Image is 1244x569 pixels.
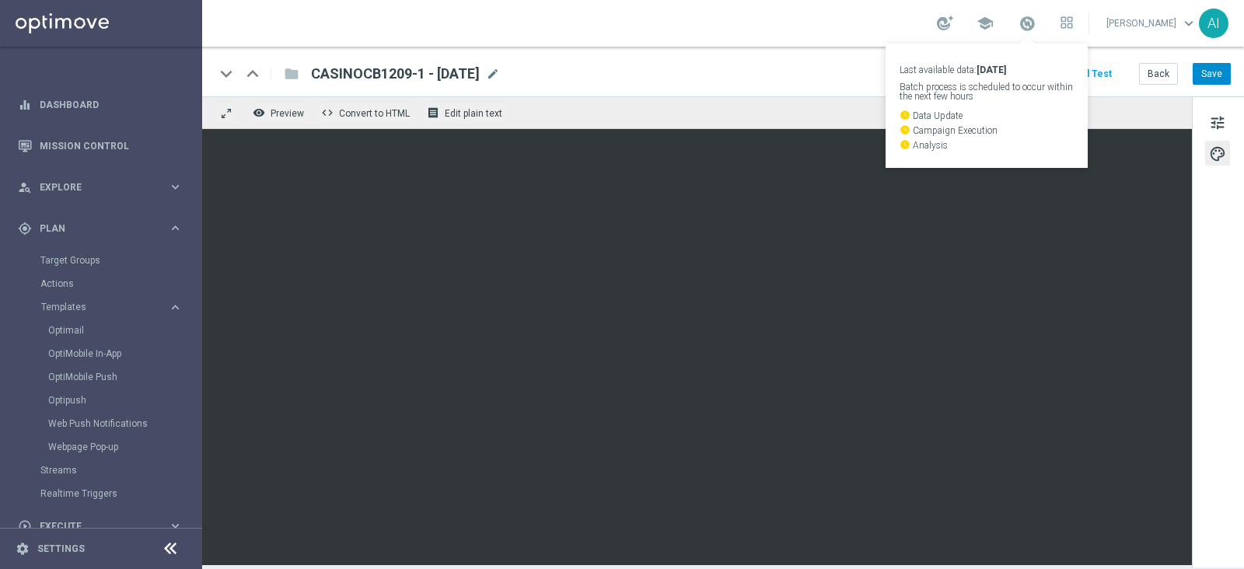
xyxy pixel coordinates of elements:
div: Plan [18,222,168,236]
button: person_search Explore keyboard_arrow_right [17,181,183,194]
i: keyboard_arrow_right [168,300,183,315]
a: Webpage Pop-up [48,441,162,453]
span: Preview [271,108,304,119]
i: remove_red_eye [253,106,265,119]
span: keyboard_arrow_down [1180,15,1197,32]
p: Last available data: [900,65,1074,75]
a: OptiMobile Push [48,371,162,383]
button: tune [1205,110,1230,134]
p: Data Update [900,110,1074,120]
div: Dashboard [18,84,183,125]
p: Campaign Execution [900,124,1074,135]
a: [PERSON_NAME]keyboard_arrow_down [1105,12,1199,35]
button: palette [1205,141,1230,166]
button: play_circle_outline Execute keyboard_arrow_right [17,520,183,532]
div: AI [1199,9,1228,38]
i: settings [16,542,30,556]
i: watch_later [900,124,910,135]
div: Optimail [48,319,201,342]
a: OptiMobile In-App [48,347,162,360]
div: OptiMobile In-App [48,342,201,365]
div: Realtime Triggers [40,482,201,505]
span: school [977,15,994,32]
button: gps_fixed Plan keyboard_arrow_right [17,222,183,235]
a: Dashboard [40,84,183,125]
button: equalizer Dashboard [17,99,183,111]
a: Realtime Triggers [40,487,162,500]
button: Back [1139,63,1178,85]
a: Settings [37,544,85,553]
i: equalizer [18,98,32,112]
a: Optimail [48,324,162,337]
i: watch_later [900,110,910,120]
p: Batch process is scheduled to occur within the next few hours [900,82,1074,101]
a: Mission Control [40,125,183,166]
a: Actions [40,278,162,290]
button: receipt Edit plain text [423,103,509,123]
button: remove_red_eye Preview [249,103,311,123]
i: keyboard_arrow_right [168,180,183,194]
div: Web Push Notifications [48,412,201,435]
div: Templates [40,295,201,459]
button: code Convert to HTML [317,103,417,123]
button: Templates keyboard_arrow_right [40,301,183,313]
span: Templates [41,302,152,312]
span: CASINOCB1209-1 - 12.09.2025 [311,65,480,83]
i: keyboard_arrow_right [168,221,183,236]
a: Optipush [48,394,162,407]
i: play_circle_outline [18,519,32,533]
span: Explore [40,183,168,192]
i: keyboard_arrow_right [168,518,183,533]
div: Optipush [48,389,201,412]
span: tune [1209,113,1226,133]
i: gps_fixed [18,222,32,236]
div: Explore [18,180,168,194]
i: person_search [18,180,32,194]
i: receipt [427,106,439,119]
span: Edit plain text [445,108,502,119]
div: Execute [18,519,168,533]
div: Streams [40,459,201,482]
strong: [DATE] [977,65,1006,75]
span: Execute [40,522,168,531]
span: mode_edit [486,67,500,81]
div: Webpage Pop-up [48,435,201,459]
div: Templates [41,302,168,312]
p: Analysis [900,139,1074,150]
div: Target Groups [40,249,201,272]
div: Mission Control [18,125,183,166]
a: Web Push Notifications [48,417,162,430]
button: Save [1193,63,1231,85]
i: watch_later [900,139,910,150]
a: Target Groups [40,254,162,267]
span: Plan [40,224,168,233]
div: Actions [40,272,201,295]
span: code [321,106,334,119]
button: Send Test [1064,64,1114,85]
button: Mission Control [17,140,183,152]
a: Streams [40,464,162,476]
a: Last available data:[DATE] Batch process is scheduled to occur within the next few hours watch_la... [1017,12,1037,37]
span: Convert to HTML [339,108,410,119]
div: OptiMobile Push [48,365,201,389]
span: palette [1209,144,1226,164]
